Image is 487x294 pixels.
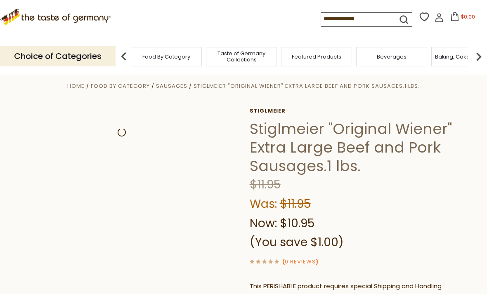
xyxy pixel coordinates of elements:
[250,176,281,193] span: $11.95
[250,196,277,212] label: Was:
[67,82,85,90] a: Home
[194,82,420,90] a: Stiglmeier "Original Wiener" Extra Large Beef and Pork Sausages.1 lbs.
[285,258,316,266] a: 0 Reviews
[250,120,481,175] h1: Stiglmeier "Original Wiener" Extra Large Beef and Pork Sausages.1 lbs.
[250,215,277,231] label: Now:
[142,54,190,60] a: Food By Category
[445,12,480,24] button: $0.00
[156,82,187,90] a: Sausages
[377,54,407,60] a: Beverages
[461,13,475,20] span: $0.00
[292,54,341,60] a: Featured Products
[250,281,481,292] p: This PERISHABLE product requires special Shipping and Handling
[282,258,318,266] span: ( )
[116,48,132,65] img: previous arrow
[470,48,487,65] img: next arrow
[280,196,311,212] span: $11.95
[250,108,481,114] a: Stiglmeier
[250,234,344,250] span: (You save $1.00)
[280,215,314,231] span: $10.95
[91,82,150,90] a: Food By Category
[208,50,274,63] a: Taste of Germany Collections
